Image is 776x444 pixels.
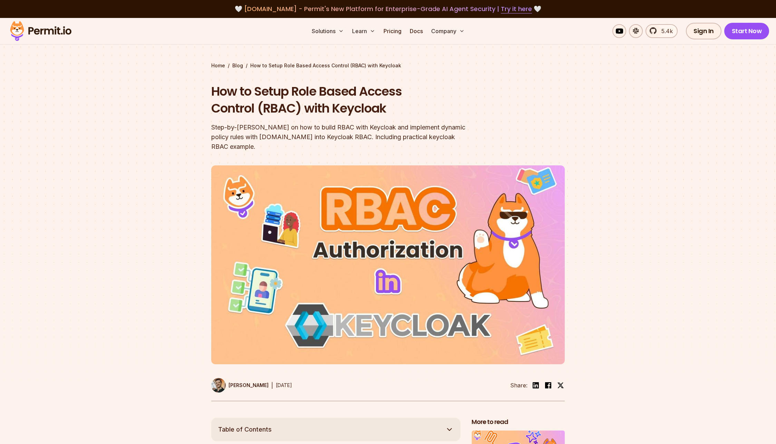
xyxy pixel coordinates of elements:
[686,23,721,39] a: Sign In
[244,4,532,13] span: [DOMAIN_NAME] - Permit's New Platform for Enterprise-Grade AI Agent Security |
[232,62,243,69] a: Blog
[407,24,426,38] a: Docs
[428,24,467,38] button: Company
[211,62,565,69] div: / /
[349,24,378,38] button: Learn
[309,24,347,38] button: Solutions
[7,19,75,43] img: Permit logo
[271,381,273,389] div: |
[229,382,269,389] p: [PERSON_NAME]
[557,382,564,389] img: twitter
[218,425,272,434] span: Table of Contents
[544,381,552,389] img: facebook
[211,62,225,69] a: Home
[211,165,565,364] img: How to Setup Role Based Access Control (RBAC) with Keycloak
[17,4,759,14] div: 🤍 🤍
[532,381,540,389] img: linkedin
[211,418,460,441] button: Table of Contents
[211,378,226,393] img: Daniel Bass
[724,23,769,39] a: Start Now
[657,27,673,35] span: 5.4k
[381,24,404,38] a: Pricing
[501,4,532,13] a: Try it here
[211,123,476,152] div: Step-by-[PERSON_NAME] on how to build RBAC with Keycloak and implement dynamic policy rules with ...
[646,24,678,38] a: 5.4k
[276,382,292,388] time: [DATE]
[211,378,269,393] a: [PERSON_NAME]
[472,418,565,426] h2: More to read
[211,83,476,117] h1: How to Setup Role Based Access Control (RBAC) with Keycloak
[510,381,527,389] li: Share:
